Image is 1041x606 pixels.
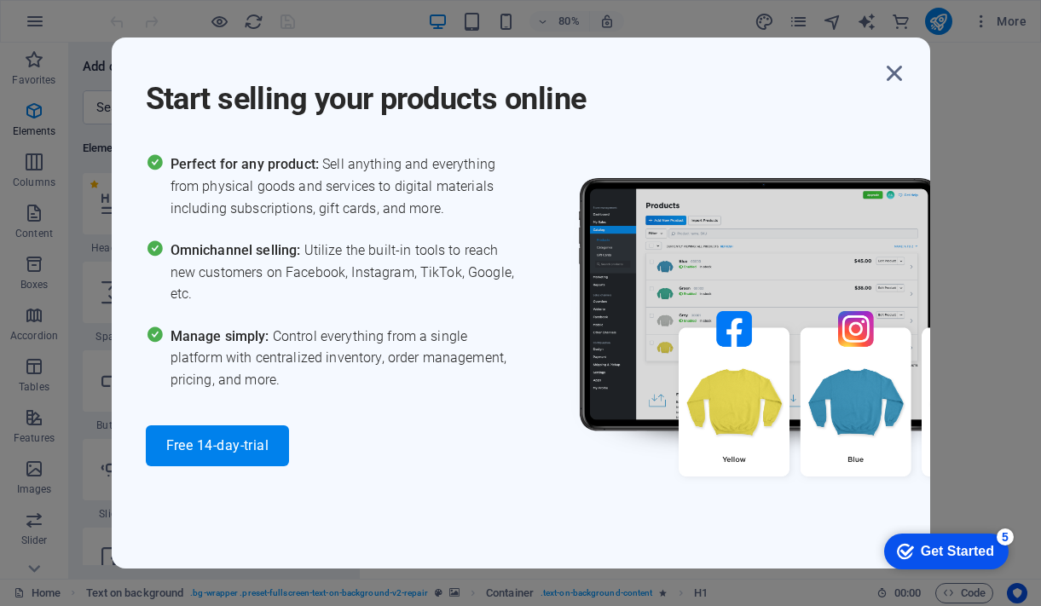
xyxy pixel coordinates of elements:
span: Perfect for any product: [171,156,322,172]
span: Manage simply: [171,328,273,344]
span: Control everything from a single platform with centralized inventory, order management, pricing, ... [171,326,521,391]
span: Free 14-day-trial [166,439,269,453]
div: 5 [126,3,143,20]
div: Get Started 5 items remaining, 0% complete [14,9,138,44]
div: Get Started [50,19,124,34]
span: Omnichannel selling: [171,242,304,258]
span: Utilize the built-in tools to reach new customers on Facebook, Instagram, TikTok, Google, etc. [171,240,521,305]
span: Sell anything and everything from physical goods and services to digital materials including subs... [171,153,521,219]
h1: Start selling your products online [146,58,879,119]
button: Free 14-day-trial [146,425,290,466]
